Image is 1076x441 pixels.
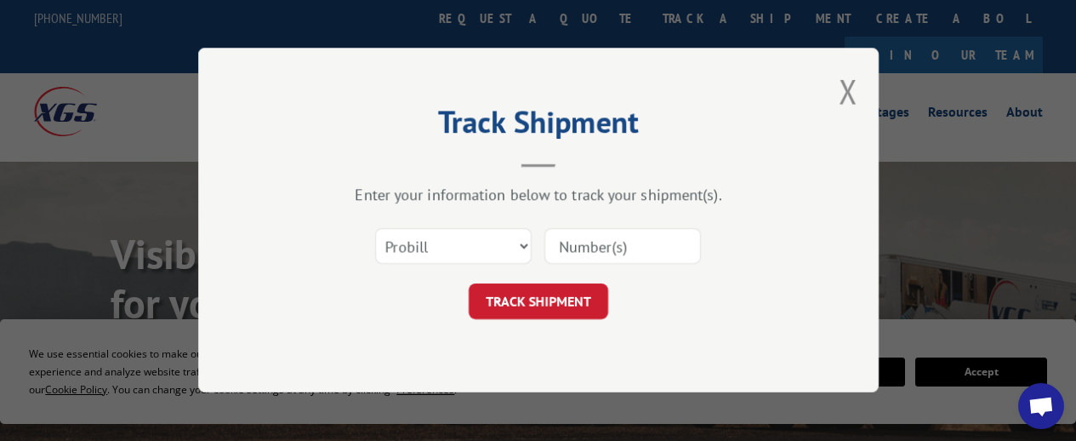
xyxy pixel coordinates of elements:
[283,110,794,142] h2: Track Shipment
[283,186,794,205] div: Enter your information below to track your shipment(s).
[544,229,701,265] input: Number(s)
[469,284,608,320] button: TRACK SHIPMENT
[1018,383,1064,429] div: Open chat
[839,69,857,114] button: Close modal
